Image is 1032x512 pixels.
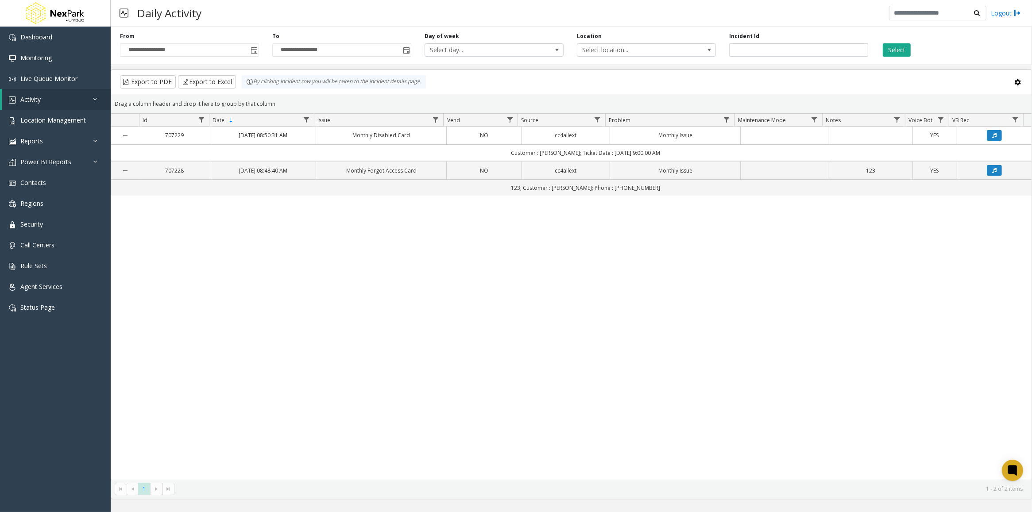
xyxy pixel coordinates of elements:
div: By clicking Incident row you will be taken to the incident details page. [242,75,426,89]
td: Customer : [PERSON_NAME]; Ticket Date : [DATE] 9:00:00 AM [139,145,1032,161]
span: Security [20,220,43,228]
a: Maintenance Mode Filter Menu [808,114,820,126]
a: [DATE] 08:48:40 AM [216,166,310,175]
span: Rule Sets [20,262,47,270]
span: Contacts [20,178,46,187]
a: Notes Filter Menu [891,114,903,126]
span: Toggle popup [249,44,259,56]
a: cc4allext [527,166,604,175]
img: 'icon' [9,200,16,208]
a: NO [452,131,516,139]
h3: Daily Activity [133,2,206,24]
img: 'icon' [9,263,16,270]
span: Select day... [425,44,536,56]
span: Reports [20,137,43,145]
a: Vend Filter Menu [504,114,516,126]
span: Problem [609,116,630,124]
label: To [272,32,279,40]
img: 'icon' [9,96,16,104]
img: 'icon' [9,117,16,124]
span: Issue [317,116,330,124]
span: Agent Services [20,282,62,291]
a: [DATE] 08:50:31 AM [216,131,310,139]
a: Monthly Disabled Card [321,131,441,139]
a: Id Filter Menu [195,114,207,126]
span: NO [480,167,488,174]
span: Sortable [228,117,235,124]
span: Monitoring [20,54,52,62]
span: Source [522,116,539,124]
label: From [120,32,135,40]
label: Incident Id [729,32,759,40]
span: Live Queue Monitor [20,74,77,83]
a: Issue Filter Menu [429,114,441,126]
a: YES [918,166,951,175]
img: 'icon' [9,159,16,166]
img: 'icon' [9,34,16,41]
img: pageIcon [120,2,128,24]
img: 'icon' [9,242,16,249]
img: infoIcon.svg [246,78,253,85]
span: Id [143,116,147,124]
button: Select [883,43,911,57]
span: Status Page [20,303,55,312]
a: 123 [835,166,907,175]
img: 'icon' [9,221,16,228]
span: Notes [826,116,841,124]
span: Location Management [20,116,86,124]
img: 'icon' [9,55,16,62]
a: Monthly Forgot Access Card [321,166,441,175]
a: Problem Filter Menu [721,114,733,126]
span: Activity [20,95,41,104]
a: VB Rec Filter Menu [1009,114,1021,126]
a: Collapse Details [111,132,139,139]
a: Source Filter Menu [591,114,603,126]
a: 707228 [145,166,205,175]
a: YES [918,131,951,139]
img: 'icon' [9,284,16,291]
span: NO [480,131,488,139]
label: Location [577,32,602,40]
kendo-pager-info: 1 - 2 of 2 items [180,485,1023,493]
span: Date [213,116,224,124]
img: 'icon' [9,76,16,83]
span: Power BI Reports [20,158,71,166]
span: Dashboard [20,33,52,41]
img: 'icon' [9,138,16,145]
button: Export to PDF [120,75,176,89]
a: cc4allext [527,131,604,139]
button: Export to Excel [178,75,236,89]
img: logout [1014,8,1021,18]
a: Date Filter Menu [300,114,312,126]
a: Monthly Issue [615,166,735,175]
a: Logout [991,8,1021,18]
span: VB Rec [952,116,969,124]
span: Toggle popup [401,44,411,56]
span: Vend [447,116,460,124]
div: Drag a column header and drop it here to group by that column [111,96,1032,112]
span: Page 1 [138,483,150,495]
img: 'icon' [9,304,16,312]
span: Call Centers [20,241,54,249]
span: Maintenance Mode [738,116,786,124]
a: Voice Bot Filter Menu [935,114,947,126]
div: Data table [111,114,1032,479]
a: NO [452,166,516,175]
a: Activity [2,89,111,110]
a: Collapse Details [111,167,139,174]
span: Regions [20,199,43,208]
span: Voice Bot [908,116,932,124]
a: Monthly Issue [615,131,735,139]
a: 707229 [145,131,205,139]
td: 123; Customer : [PERSON_NAME]; Phone : [PHONE_NUMBER] [139,180,1032,196]
span: Select location... [577,44,688,56]
label: Day of week [425,32,459,40]
img: 'icon' [9,180,16,187]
